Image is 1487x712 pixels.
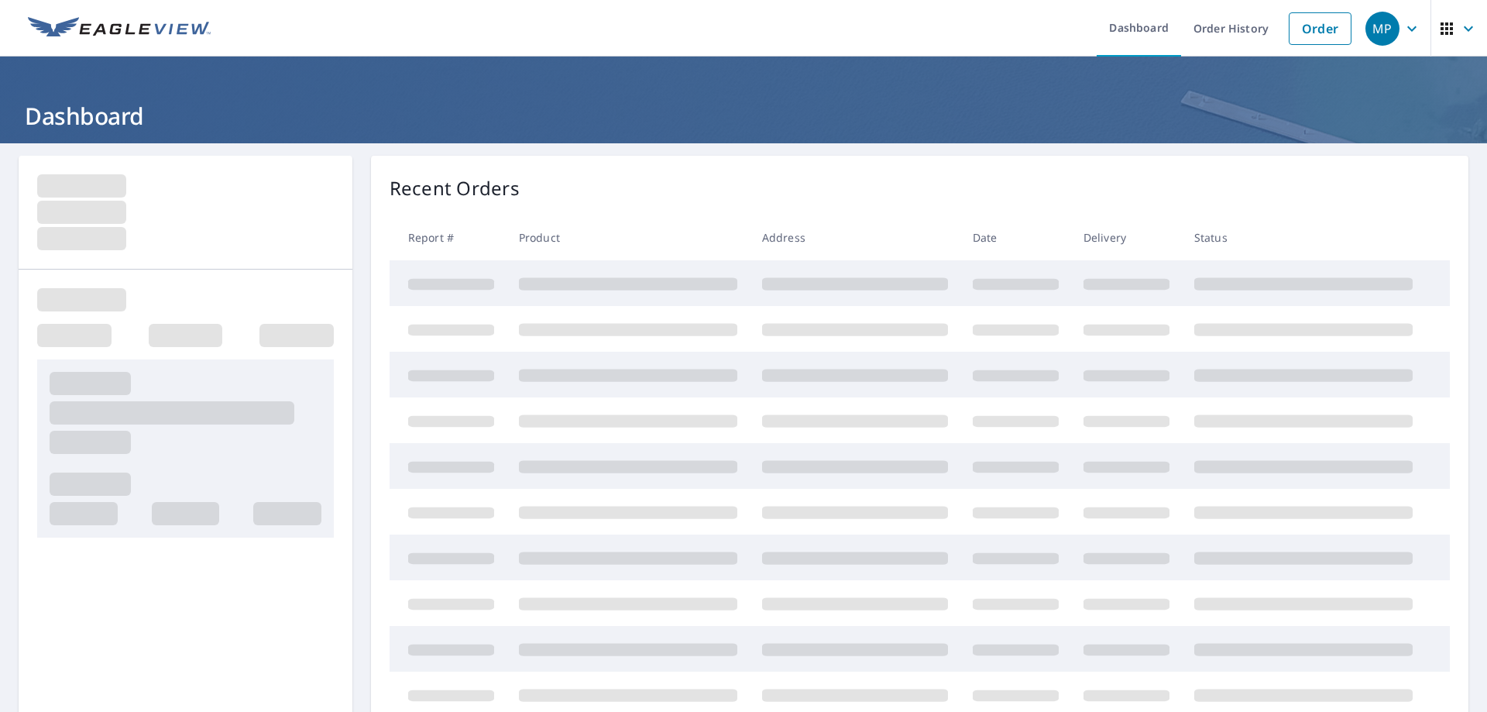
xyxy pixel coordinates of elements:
th: Product [507,215,750,260]
th: Report # [390,215,507,260]
th: Delivery [1071,215,1182,260]
th: Date [960,215,1071,260]
th: Address [750,215,960,260]
img: EV Logo [28,17,211,40]
p: Recent Orders [390,174,520,202]
div: MP [1365,12,1399,46]
h1: Dashboard [19,100,1468,132]
a: Order [1289,12,1351,45]
th: Status [1182,215,1425,260]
